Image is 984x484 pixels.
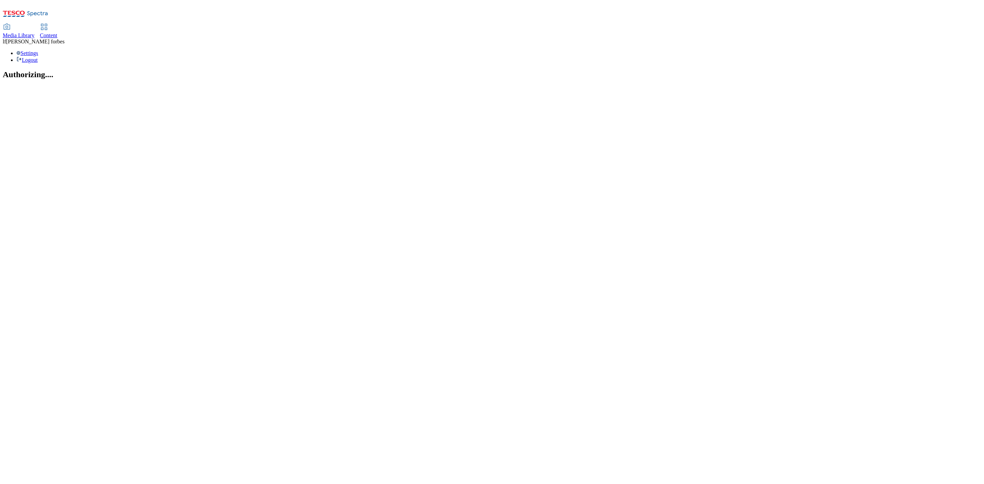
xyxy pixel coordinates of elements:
a: Content [40,24,57,39]
span: [PERSON_NAME] forbes [6,39,65,44]
span: Media Library [3,32,35,38]
span: lf [3,39,6,44]
a: Logout [16,57,38,63]
h2: Authorizing.... [3,70,981,79]
a: Media Library [3,24,35,39]
span: Content [40,32,57,38]
a: Settings [16,50,38,56]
